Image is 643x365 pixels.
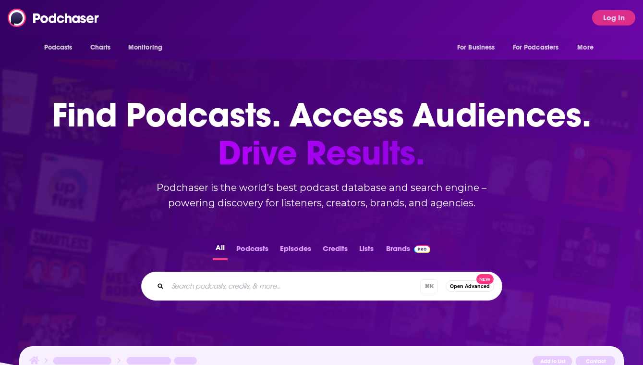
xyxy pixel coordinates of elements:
[592,10,635,25] button: Log In
[386,241,431,260] a: BrandsPodchaser Pro
[37,38,85,57] button: open menu
[52,134,591,172] span: Drive Results.
[450,284,490,289] span: Open Advanced
[121,38,175,57] button: open menu
[8,9,100,27] img: Podchaser - Follow, Share and Rate Podcasts
[446,280,494,292] button: Open AdvancedNew
[450,38,507,57] button: open menu
[233,241,271,260] button: Podcasts
[420,279,438,293] span: ⌘ K
[513,41,559,54] span: For Podcasters
[320,241,351,260] button: Credits
[476,274,494,284] span: New
[570,38,606,57] button: open menu
[90,41,111,54] span: Charts
[213,241,228,260] button: All
[130,180,514,211] h2: Podchaser is the world’s best podcast database and search engine – powering discovery for listene...
[128,41,162,54] span: Monitoring
[457,41,495,54] span: For Business
[84,38,117,57] a: Charts
[414,245,431,253] img: Podchaser Pro
[141,272,502,301] div: Search podcasts, credits, & more...
[356,241,376,260] button: Lists
[52,96,591,172] h1: Find Podcasts. Access Audiences.
[168,278,420,294] input: Search podcasts, credits, & more...
[44,41,73,54] span: Podcasts
[277,241,314,260] button: Episodes
[507,38,573,57] button: open menu
[577,41,594,54] span: More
